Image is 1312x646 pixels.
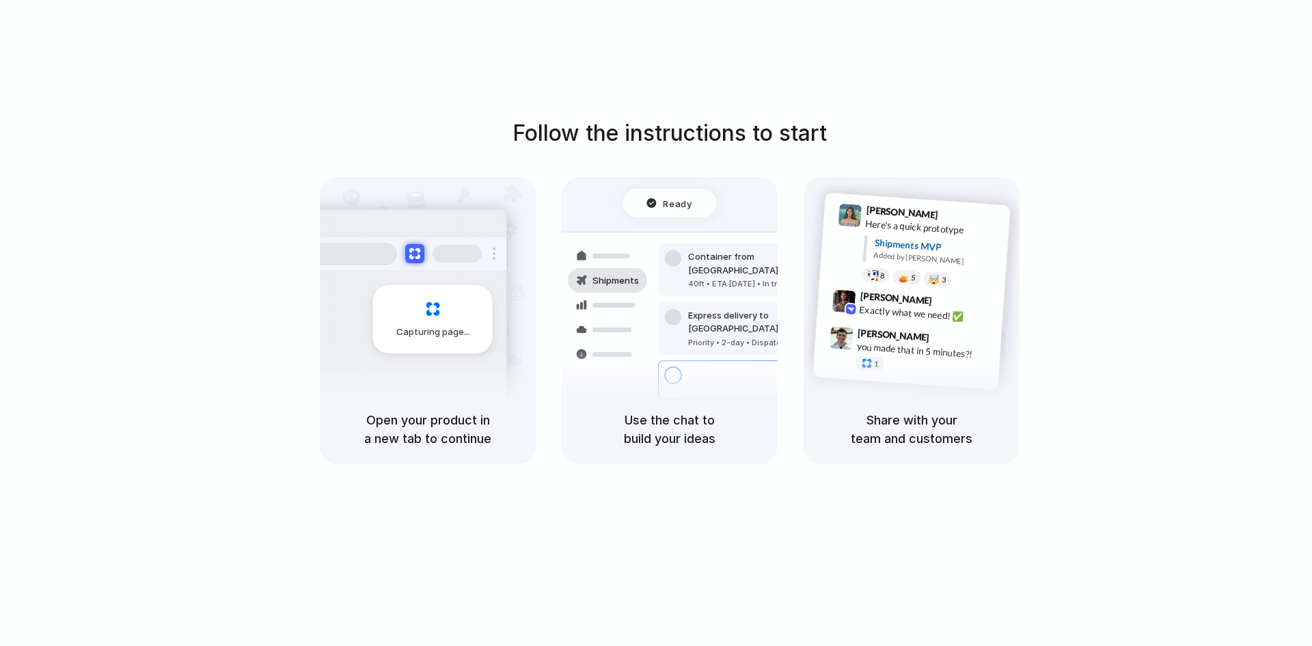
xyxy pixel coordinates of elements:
[688,278,836,290] div: 40ft • ETA [DATE] • In transit
[942,276,946,284] span: 3
[860,288,932,308] span: [PERSON_NAME]
[688,250,836,277] div: Container from [GEOGRAPHIC_DATA]
[592,274,639,288] span: Shipments
[866,202,938,222] span: [PERSON_NAME]
[688,309,836,336] div: Express delivery to [GEOGRAPHIC_DATA]
[336,411,519,448] h5: Open your product in a new tab to continue
[858,325,930,345] span: [PERSON_NAME]
[874,360,879,368] span: 1
[688,337,836,349] div: Priority • 2-day • Dispatched
[512,117,827,150] h1: Follow the instructions to start
[396,325,472,339] span: Capturing page
[820,411,1003,448] h5: Share with your team and customers
[936,295,964,312] span: 9:42 AM
[880,272,885,280] span: 8
[859,303,996,326] div: Exactly what we need! ✅
[933,332,961,348] span: 9:47 AM
[874,236,1000,258] div: Shipments MVP
[942,209,970,226] span: 9:41 AM
[911,274,916,282] span: 5
[856,339,993,362] div: you made that in 5 minutes?!
[929,274,940,284] div: 🤯
[865,217,1002,240] div: Here's a quick prototype
[578,411,761,448] h5: Use the chat to build your ideas
[873,250,999,269] div: Added by [PERSON_NAME]
[664,196,692,210] span: Ready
